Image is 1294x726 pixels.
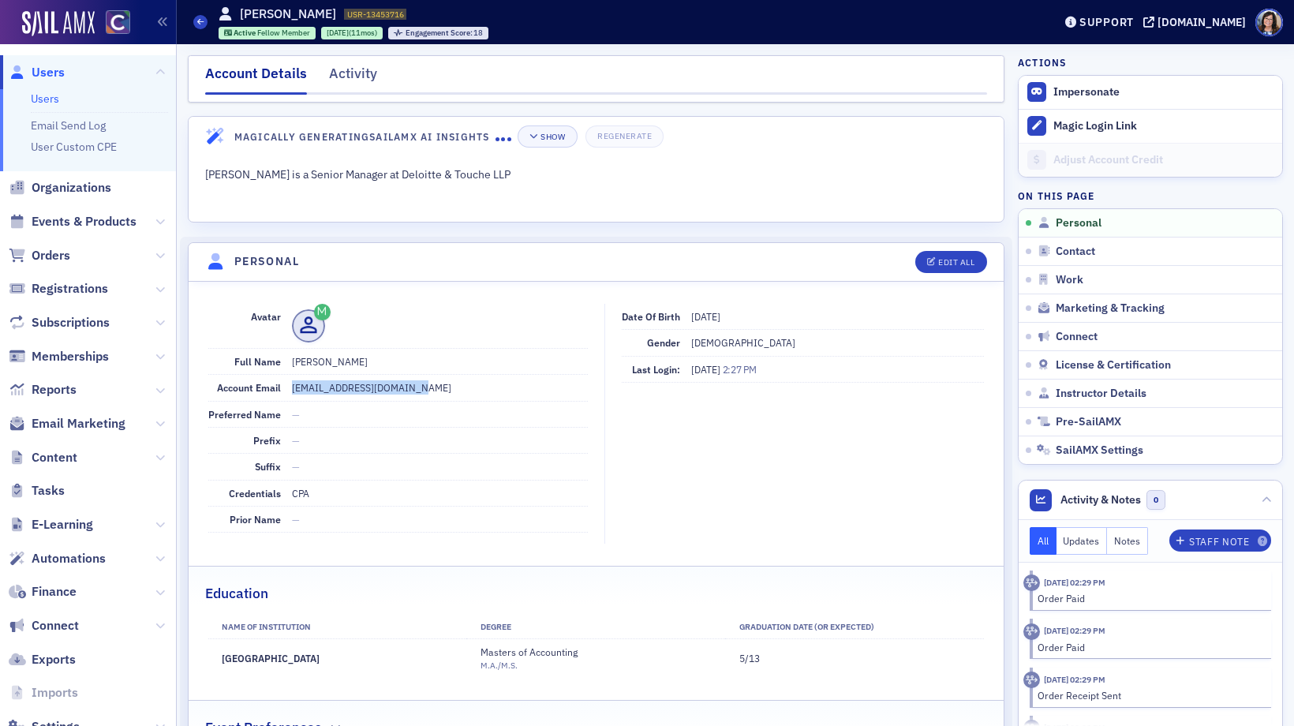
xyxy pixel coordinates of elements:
[208,639,467,678] td: [GEOGRAPHIC_DATA]
[292,434,300,447] span: —
[691,330,984,355] dd: [DEMOGRAPHIC_DATA]
[253,434,281,447] span: Prefix
[723,363,757,376] span: 2:27 PM
[1019,143,1282,177] a: Adjust Account Credit
[32,583,77,601] span: Finance
[31,118,106,133] a: Email Send Log
[32,179,111,196] span: Organizations
[292,513,300,526] span: —
[406,29,484,38] div: 18
[321,27,383,39] div: 2024-08-26 00:00:00
[691,310,720,323] span: [DATE]
[9,449,77,466] a: Content
[32,516,93,533] span: E-Learning
[32,314,110,331] span: Subscriptions
[1079,15,1134,29] div: Support
[9,213,137,230] a: Events & Products
[1053,85,1120,99] button: Impersonate
[208,616,467,639] th: Name of Institution
[9,280,108,298] a: Registrations
[224,28,311,38] a: Active Fellow Member
[1044,674,1105,685] time: 6/19/2025 02:29 PM
[466,616,725,639] th: Degree
[9,617,79,634] a: Connect
[1038,688,1261,702] div: Order Receipt Sent
[622,310,680,323] span: Date of Birth
[1056,415,1121,429] span: Pre-SailAMX
[915,251,986,273] button: Edit All
[1056,245,1095,259] span: Contact
[9,64,65,81] a: Users
[292,408,300,421] span: —
[9,247,70,264] a: Orders
[9,381,77,399] a: Reports
[466,639,725,678] td: Masters of Accounting
[1056,216,1101,230] span: Personal
[9,583,77,601] a: Finance
[32,684,78,702] span: Imports
[1056,387,1146,401] span: Instructor Details
[292,349,588,374] dd: [PERSON_NAME]
[32,482,65,500] span: Tasks
[32,449,77,466] span: Content
[219,27,316,39] div: Active: Active: Fellow Member
[1169,530,1271,552] button: Staff Note
[31,140,117,154] a: User Custom CPE
[347,9,404,20] span: USR-13453716
[540,133,565,141] div: Show
[1056,330,1098,344] span: Connect
[1143,17,1251,28] button: [DOMAIN_NAME]
[234,253,299,270] h4: Personal
[230,513,281,526] span: Prior Name
[22,11,95,36] img: SailAMX
[234,28,257,38] span: Active
[205,583,268,604] h2: Education
[1056,443,1143,458] span: SailAMX Settings
[481,660,518,671] span: M.A./M.S.
[9,651,76,668] a: Exports
[632,363,680,376] span: Last Login:
[691,363,723,376] span: [DATE]
[292,481,588,506] dd: CPA
[388,27,488,39] div: Engagement Score: 18
[32,348,109,365] span: Memberships
[32,651,76,668] span: Exports
[9,550,106,567] a: Automations
[571,178,620,205] button: View
[725,616,984,639] th: Graduation Date (Or Expected)
[9,684,78,702] a: Imports
[739,652,760,664] span: 5/13
[9,415,125,432] a: Email Marketing
[9,348,109,365] a: Memberships
[32,617,79,634] span: Connect
[1053,153,1274,167] div: Adjust Account Credit
[257,28,310,38] span: Fellow Member
[1157,15,1246,29] div: [DOMAIN_NAME]
[1053,119,1274,133] div: Magic Login Link
[406,28,474,38] span: Engagement Score :
[327,28,349,38] span: [DATE]
[9,179,111,196] a: Organizations
[1056,273,1083,287] span: Work
[647,336,680,349] span: Gender
[32,415,125,432] span: Email Marketing
[9,516,93,533] a: E-Learning
[255,460,281,473] span: Suffix
[1030,527,1057,555] button: All
[217,381,281,394] span: Account Email
[229,487,281,500] span: Credentials
[1018,189,1283,203] h4: On this page
[208,408,281,421] span: Preferred Name
[32,550,106,567] span: Automations
[95,10,130,37] a: View Homepage
[1044,577,1105,588] time: 6/19/2025 02:29 PM
[106,10,130,35] img: SailAMX
[32,213,137,230] span: Events & Products
[1057,527,1108,555] button: Updates
[518,125,577,148] button: Show
[1146,490,1166,510] span: 0
[234,129,496,144] h4: Magically Generating SailAMX AI Insights
[32,280,108,298] span: Registrations
[1107,527,1148,555] button: Notes
[1189,537,1249,546] div: Staff Note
